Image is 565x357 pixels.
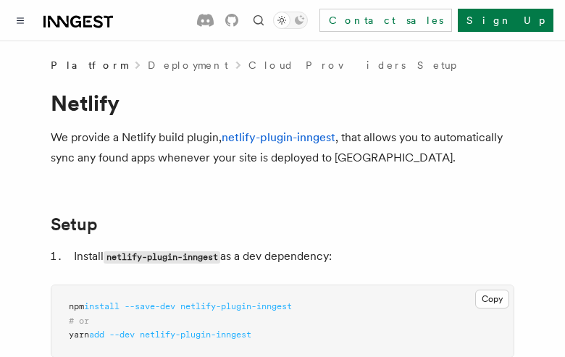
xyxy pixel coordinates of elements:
[458,9,553,32] a: Sign Up
[69,301,84,311] span: npm
[222,130,335,144] a: netlify-plugin-inngest
[475,290,509,308] button: Copy
[51,127,514,168] p: We provide a Netlify build plugin, , that allows you to automatically sync any found apps wheneve...
[109,329,135,340] span: --dev
[89,329,104,340] span: add
[248,58,456,72] a: Cloud Providers Setup
[250,12,267,29] button: Find something...
[104,251,220,264] code: netlify-plugin-inngest
[70,246,514,267] li: Install as a dev dependency:
[148,58,228,72] a: Deployment
[125,301,175,311] span: --save-dev
[51,214,98,235] a: Setup
[51,58,127,72] span: Platform
[140,329,251,340] span: netlify-plugin-inngest
[319,9,452,32] a: Contact sales
[273,12,308,29] button: Toggle dark mode
[180,301,292,311] span: netlify-plugin-inngest
[69,316,89,326] span: # or
[69,329,89,340] span: yarn
[51,90,514,116] h1: Netlify
[84,301,120,311] span: install
[12,12,29,29] button: Toggle navigation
